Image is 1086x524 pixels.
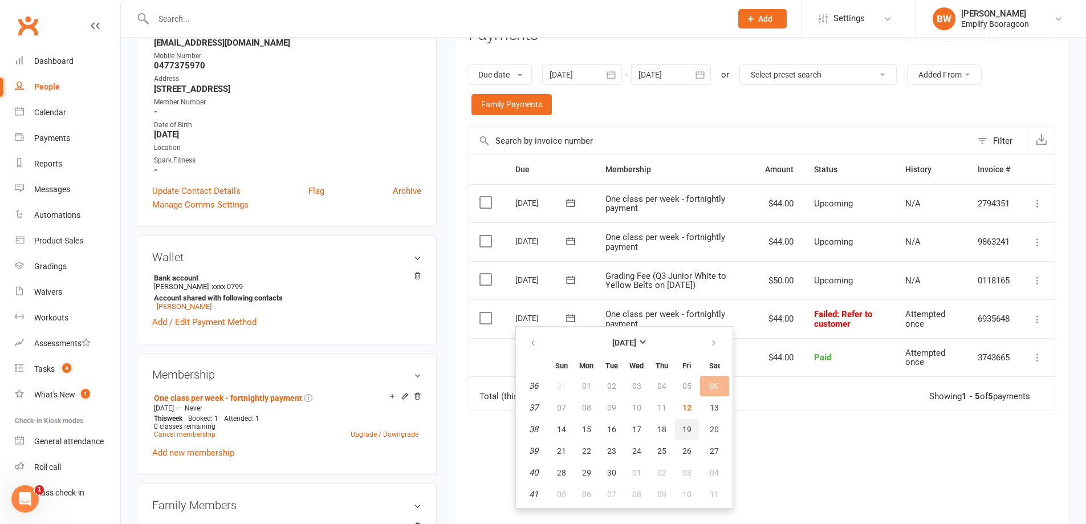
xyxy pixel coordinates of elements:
[34,339,91,348] div: Assessments
[682,425,692,434] span: 19
[967,184,1020,223] td: 2794351
[393,184,421,198] a: Archive
[15,429,120,454] a: General attendance kiosk mode
[755,155,804,184] th: Amount
[515,309,568,327] div: [DATE]
[962,391,980,401] strong: 1 - 5
[675,441,699,461] button: 26
[15,356,120,382] a: Tasks 4
[15,125,120,151] a: Payments
[710,403,719,412] span: 13
[515,232,568,250] div: [DATE]
[675,419,699,440] button: 19
[967,222,1020,261] td: 9863241
[700,462,729,483] button: 04
[15,454,120,480] a: Roll call
[15,254,120,279] a: Gradings
[515,194,568,212] div: [DATE]
[612,338,636,347] strong: [DATE]
[814,275,853,286] span: Upcoming
[15,382,120,408] a: What's New1
[905,348,945,368] span: Attempted once
[738,9,787,29] button: Add
[34,364,55,373] div: Tasks
[605,271,726,291] span: Grading Fee (Q3 Junior White to Yellow Belts on [DATE])
[550,419,573,440] button: 14
[469,127,971,155] input: Search by invoice number
[550,484,573,505] button: 05
[469,26,538,44] h3: Payments
[700,419,729,440] button: 20
[625,462,649,483] button: 01
[469,64,532,85] button: Due date
[755,338,804,377] td: $44.00
[605,232,725,252] span: One class per week - fortnightly payment
[15,48,120,74] a: Dashboard
[700,484,729,505] button: 11
[154,97,421,108] div: Member Number
[675,484,699,505] button: 10
[607,446,616,456] span: 23
[557,425,566,434] span: 14
[682,403,692,412] span: 12
[505,155,595,184] th: Due
[600,441,624,461] button: 23
[34,185,70,194] div: Messages
[15,202,120,228] a: Automations
[625,419,649,440] button: 17
[154,107,421,117] strong: -
[529,489,538,499] em: 41
[605,309,725,329] span: One class per week - fortnightly payment
[700,441,729,461] button: 27
[682,490,692,499] span: 10
[529,381,538,391] em: 36
[471,94,552,115] a: Family Payments
[154,274,416,282] strong: Bank account
[650,484,674,505] button: 09
[154,38,421,48] strong: [EMAIL_ADDRESS][DOMAIN_NAME]
[755,184,804,223] td: $44.00
[152,198,249,212] a: Manage Comms Settings
[224,415,259,423] span: Attended: 1
[15,100,120,125] a: Calendar
[515,271,568,289] div: [DATE]
[15,279,120,305] a: Waivers
[629,361,644,370] small: Wednesday
[15,74,120,100] a: People
[152,368,421,381] h3: Membership
[34,56,74,66] div: Dashboard
[933,7,955,30] div: BW
[755,299,804,338] td: $44.00
[154,404,174,412] span: [DATE]
[34,287,62,296] div: Waivers
[632,425,641,434] span: 17
[632,468,641,477] span: 01
[905,309,945,329] span: Attempted once
[579,361,593,370] small: Monday
[895,155,967,184] th: History
[650,441,674,461] button: 25
[650,419,674,440] button: 18
[600,484,624,505] button: 07
[625,484,649,505] button: 08
[607,490,616,499] span: 07
[308,184,324,198] a: Flag
[152,251,421,263] h3: Wallet
[152,184,241,198] a: Update Contact Details
[907,64,982,85] button: Added From
[650,462,674,483] button: 02
[710,425,719,434] span: 20
[34,159,62,168] div: Reports
[682,468,692,477] span: 03
[814,309,872,329] span: Failed
[575,484,599,505] button: 06
[154,294,416,302] strong: Account shared with following contacts
[154,60,421,71] strong: 0477375970
[557,468,566,477] span: 28
[632,446,641,456] span: 24
[15,228,120,254] a: Product Sales
[351,430,418,438] a: Upgrade / Downgrade
[34,262,67,271] div: Gradings
[185,404,202,412] span: Never
[710,468,719,477] span: 04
